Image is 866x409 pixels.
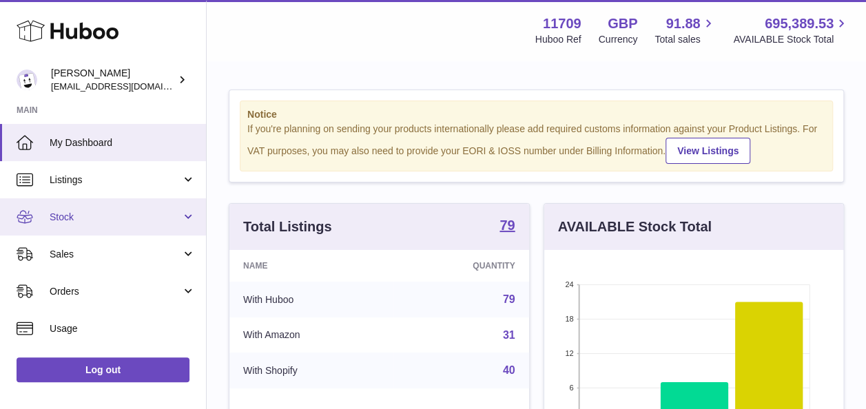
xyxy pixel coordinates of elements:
span: Listings [50,174,181,187]
span: Total sales [654,33,716,46]
a: 695,389.53 AVAILABLE Stock Total [733,14,849,46]
span: [EMAIL_ADDRESS][DOMAIN_NAME] [51,81,203,92]
text: 12 [565,349,573,357]
td: With Amazon [229,317,393,353]
a: 40 [503,364,515,376]
span: 695,389.53 [765,14,834,33]
td: With Huboo [229,282,393,317]
span: Orders [50,285,181,298]
span: Sales [50,248,181,261]
span: Stock [50,211,181,224]
a: 31 [503,329,515,341]
th: Name [229,250,393,282]
img: admin@talkingpointcards.com [17,70,37,90]
strong: Notice [247,108,825,121]
span: 91.88 [666,14,700,33]
div: Currency [599,33,638,46]
div: Huboo Ref [535,33,581,46]
strong: 11709 [543,14,581,33]
strong: 79 [499,218,515,232]
div: [PERSON_NAME] [51,67,175,93]
text: 6 [569,384,573,392]
text: 18 [565,315,573,323]
a: 79 [499,218,515,235]
h3: Total Listings [243,218,332,236]
span: AVAILABLE Stock Total [733,33,849,46]
h3: AVAILABLE Stock Total [558,218,712,236]
a: 79 [503,293,515,305]
td: With Shopify [229,353,393,388]
text: 24 [565,280,573,289]
a: Log out [17,357,189,382]
a: 91.88 Total sales [654,14,716,46]
strong: GBP [608,14,637,33]
span: My Dashboard [50,136,196,149]
span: Usage [50,322,196,335]
div: If you're planning on sending your products internationally please add required customs informati... [247,123,825,164]
th: Quantity [393,250,529,282]
a: View Listings [666,138,750,164]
